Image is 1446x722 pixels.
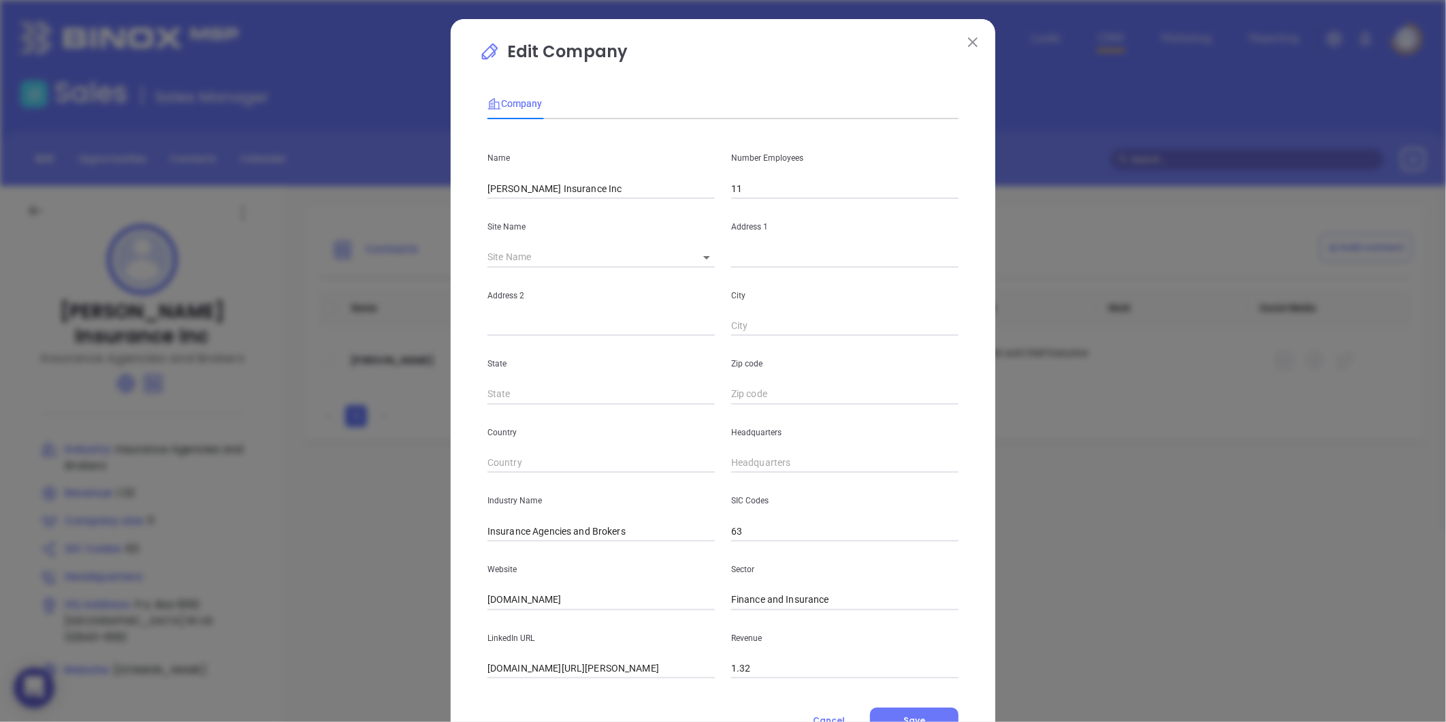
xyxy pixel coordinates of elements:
p: Country [487,425,715,440]
p: Address 1 [731,219,959,234]
p: Site Name [487,219,715,234]
input: State [487,384,715,405]
p: Number Employees [731,151,959,166]
input: Industry Name [487,521,715,541]
input: Zip code [731,384,959,405]
input: Number Employees [731,178,959,199]
input: LinkedIn URL [487,659,715,679]
img: close modal [968,37,978,47]
p: City [731,288,959,303]
p: Revenue [731,631,959,646]
p: Sector [731,562,959,577]
input: Site Name [487,247,682,268]
input: Sector [731,590,959,610]
p: Headquarters [731,425,959,440]
input: SIC Codes [731,521,959,541]
p: Address 2 [487,288,715,303]
input: Website [487,590,715,610]
input: City [731,316,959,336]
input: Revenue [731,659,959,679]
p: Website [487,562,715,577]
p: Industry Name [487,493,715,508]
p: LinkedIn URL [487,631,715,646]
p: Edit Company [479,40,967,71]
input: Headquarters [731,453,959,473]
p: Zip code [731,356,959,371]
input: Name [487,178,715,199]
p: Name [487,151,715,166]
span: Company [487,98,542,109]
p: State [487,356,715,371]
input: Country [487,453,715,473]
p: SIC Codes [731,493,959,508]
